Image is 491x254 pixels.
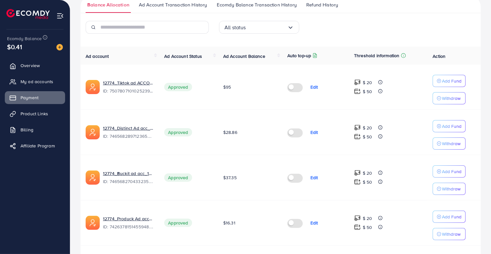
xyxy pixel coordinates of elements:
span: Ecomdy Balance [7,35,42,42]
img: ic-ads-acc.e4c84228.svg [86,125,100,139]
span: Product Links [21,110,48,117]
img: top-up amount [354,224,361,231]
img: ic-ads-acc.e4c84228.svg [86,216,100,230]
button: Add Fund [433,120,466,132]
span: All status [224,22,246,32]
p: Edit [310,128,318,136]
div: <span class='underline'>12774_Tiktok ad ACCOUNT_1748047846338</span></br>7507807101025239058 [103,80,154,94]
span: Approved [164,128,192,136]
div: <span class='underline'>12774_Distinct Ad acc_1738239758237</span></br>7465682897123655681 [103,125,154,140]
p: Edit [310,174,318,181]
img: menu [56,12,64,20]
button: Add Fund [433,165,466,178]
div: <span class='underline'>12774_Produck Ad account_1729088416169</span></br>7426378151455948817 [103,215,154,230]
span: $37.35 [223,174,237,181]
img: top-up amount [354,215,361,222]
p: Add Fund [442,77,461,85]
button: Add Fund [433,75,466,87]
p: Add Fund [442,213,461,221]
button: Withdraw [433,92,466,104]
img: image [56,44,63,50]
span: ID: 7465682704332357649 [103,178,154,185]
span: ID: 7465682897123655681 [103,133,154,139]
button: Withdraw [433,228,466,240]
p: Threshold information [354,52,399,59]
img: top-up amount [354,88,361,95]
span: ID: 7426378151455948817 [103,223,154,230]
a: 12774_Buckit ad acc_1738239717097 [103,170,154,177]
p: Withdraw [442,94,461,102]
span: Ecomdy Balance Transaction History [217,1,297,8]
span: $28.86 [223,129,237,136]
a: My ad accounts [5,75,65,88]
input: Search for option [246,22,287,32]
span: Approved [164,173,192,182]
span: ID: 7507807101025239058 [103,88,154,94]
p: $ 20 [363,79,372,86]
p: $ 20 [363,169,372,177]
img: top-up amount [354,124,361,131]
iframe: Chat [464,225,486,249]
p: Withdraw [442,230,461,238]
p: Edit [310,83,318,91]
p: Add Fund [442,168,461,175]
span: Action [433,53,445,59]
p: Edit [310,219,318,227]
span: Ad Account Transaction History [139,1,207,8]
span: My ad accounts [21,78,53,85]
div: Search for option [219,21,299,34]
span: Affiliate Program [21,143,55,149]
button: Add Fund [433,211,466,223]
p: Withdraw [442,185,461,193]
a: Billing [5,123,65,136]
button: Withdraw [433,183,466,195]
span: Ad account [86,53,109,59]
p: Withdraw [442,140,461,147]
span: Overview [21,62,40,69]
a: Payment [5,91,65,104]
span: Ad Account Balance [223,53,265,59]
p: $ 20 [363,215,372,222]
p: $ 50 [363,88,372,95]
p: $ 20 [363,124,372,132]
span: Approved [164,219,192,227]
p: $ 50 [363,178,372,186]
img: logo [6,9,50,19]
span: Payment [21,94,38,101]
a: 12774_Distinct Ad acc_1738239758237 [103,125,154,131]
span: Balance Allocation [87,1,129,8]
span: $0.41 [7,42,22,52]
img: top-up amount [354,170,361,176]
span: Ad Account Status [164,53,202,59]
p: $ 50 [363,223,372,231]
span: Refund History [306,1,338,8]
a: 12774_Produck Ad account_1729088416169 [103,215,154,222]
span: Approved [164,83,192,91]
div: <span class='underline'>12774_Buckit ad acc_1738239717097</span></br>7465682704332357649 [103,170,154,185]
p: Auto top-up [287,52,311,59]
span: $95 [223,84,231,90]
a: 12774_Tiktok ad ACCOUNT_1748047846338 [103,80,154,86]
img: top-up amount [354,79,361,86]
a: Overview [5,59,65,72]
img: ic-ads-acc.e4c84228.svg [86,171,100,185]
a: Affiliate Program [5,139,65,152]
img: ic-ads-acc.e4c84228.svg [86,80,100,94]
button: Withdraw [433,137,466,150]
img: top-up amount [354,133,361,140]
img: top-up amount [354,179,361,185]
span: $16.31 [223,220,235,226]
a: Product Links [5,107,65,120]
p: Add Fund [442,122,461,130]
span: Billing [21,127,33,133]
p: $ 50 [363,133,372,141]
